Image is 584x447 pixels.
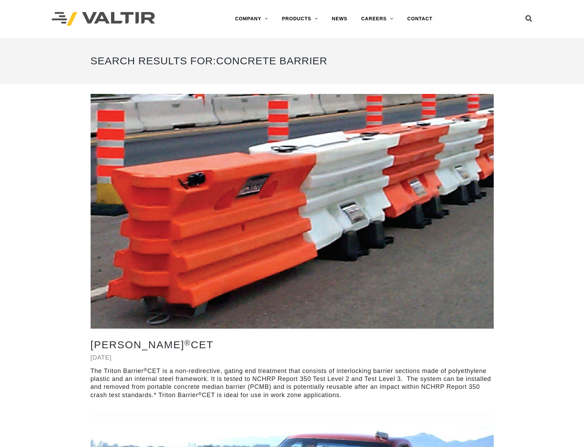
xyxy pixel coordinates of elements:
a: COMPANY [228,12,275,26]
a: PRODUCTS [275,12,325,26]
sup: ® [198,391,202,396]
h1: Search Results for: [91,48,494,73]
img: Valtir [52,12,155,26]
a: NEWS [325,12,354,26]
a: CAREERS [354,12,400,26]
p: The Triton Barrier CET is a non-redirective, gating end treatment that consists of interlocking b... [91,367,494,400]
sup: ® [144,367,147,372]
a: CONTACT [400,12,439,26]
span: concrete barrier [216,55,327,66]
a: [DATE] [91,354,112,361]
sup: ® [184,339,191,347]
a: [PERSON_NAME]®CET [91,339,214,350]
